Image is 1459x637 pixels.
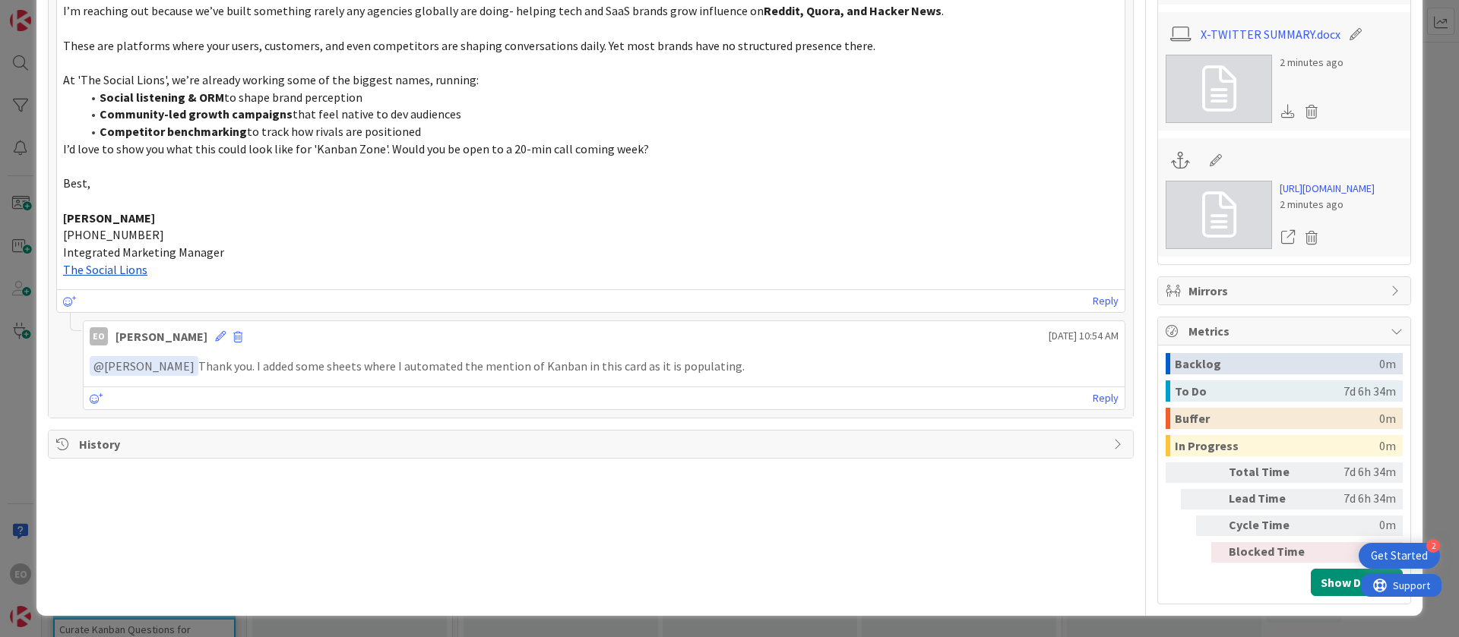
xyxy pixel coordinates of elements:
span: History [79,435,1106,453]
span: Best, [63,175,90,191]
div: Total Time [1229,462,1312,483]
span: @ [93,358,104,374]
div: 0m [1379,435,1396,456]
div: 7d 6h 34m [1343,380,1396,402]
a: Open [1280,228,1296,248]
div: 0m [1318,516,1396,536]
strong: Community-led growth campaigns [100,106,293,121]
a: [URL][DOMAIN_NAME] [1280,181,1375,197]
strong: Social listening & ORM [100,90,224,105]
span: to shape brand perception [224,90,362,105]
span: . [942,3,944,18]
a: X-TWITTER SUMMARY.docx [1201,25,1340,43]
div: EO [90,327,108,345]
span: Integrated Marketing Manager [63,244,224,260]
strong: [PERSON_NAME] [63,210,155,225]
div: 2 [1426,539,1440,553]
div: Cycle Time [1229,516,1312,536]
span: that feel native to dev audiences [293,106,461,121]
span: [DATE] 10:54 AM [1049,328,1119,344]
div: Open Get Started checklist, remaining modules: 2 [1359,543,1440,569]
div: Lead Time [1229,489,1312,509]
strong: Reddit, Quora, and Hacker News [764,3,942,18]
a: Reply [1093,389,1119,408]
div: In Progress [1175,435,1379,456]
div: 0m [1379,353,1396,374]
div: 0m [1318,542,1396,563]
span: I’d love to show you what this could look like for 'Kanban Zone'. Would you be open to a 20-min c... [63,141,649,156]
p: Thank you. I added some sheets where I automated the mention of Kanban in this card as it is popu... [90,356,1119,377]
span: Mirrors [1188,282,1383,300]
span: to track how rivals are positioned [247,124,421,139]
span: [PERSON_NAME] [93,358,195,374]
div: Backlog [1175,353,1379,374]
div: 2 minutes ago [1280,197,1375,213]
span: At 'The Social Lions', we’re already working some of the biggest names, running: [63,72,479,87]
span: Metrics [1188,322,1383,340]
div: To Do [1175,380,1343,402]
a: Reply [1093,292,1119,311]
div: Get Started [1371,548,1428,563]
div: 0m [1379,408,1396,429]
div: Blocked Time [1229,542,1312,563]
div: 7d 6h 34m [1318,489,1396,509]
div: Download [1280,102,1296,121]
span: These are platforms where your users, customers, and even competitors are shaping conversations d... [63,38,875,53]
div: 2 minutes ago [1280,55,1343,71]
span: Support [32,2,69,20]
a: The Social Lions [63,262,147,277]
div: [PERSON_NAME] [116,327,207,345]
span: [PHONE_NUMBER] [63,227,164,242]
div: 7d 6h 34m [1318,462,1396,483]
button: Show Details [1311,569,1403,596]
span: I’m reaching out because we’ve built something rarely any agencies globally are doing- helping te... [63,3,764,18]
div: Buffer [1175,408,1379,429]
strong: Competitor benchmarking [100,124,247,139]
